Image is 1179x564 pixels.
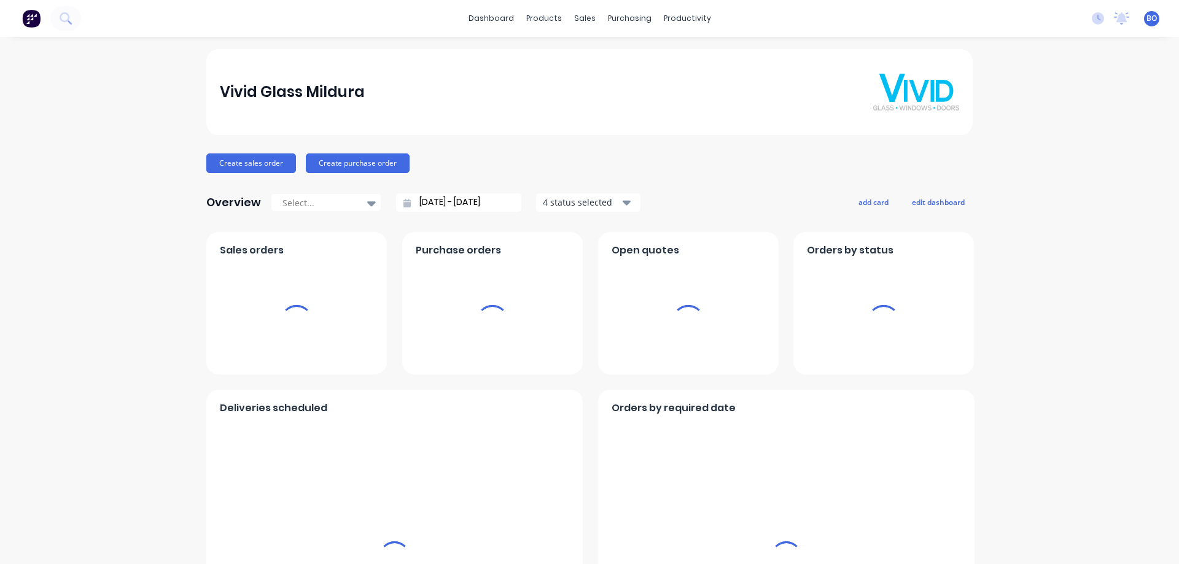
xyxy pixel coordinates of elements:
div: productivity [658,9,717,28]
span: Purchase orders [416,243,501,258]
div: products [520,9,568,28]
span: Sales orders [220,243,284,258]
div: Vivid Glass Mildura [220,80,365,104]
button: 4 status selected [536,193,640,212]
div: sales [568,9,602,28]
img: Vivid Glass Mildura [873,74,959,110]
a: dashboard [462,9,520,28]
span: Open quotes [612,243,679,258]
button: edit dashboard [904,194,973,210]
span: BO [1146,13,1157,24]
button: Create sales order [206,153,296,173]
span: Orders by required date [612,401,736,415]
div: Overview [206,190,261,215]
span: Deliveries scheduled [220,401,327,415]
button: Create purchase order [306,153,410,173]
div: 4 status selected [543,196,620,209]
button: add card [850,194,897,210]
div: purchasing [602,9,658,28]
span: Orders by status [807,243,893,258]
img: Factory [22,9,41,28]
